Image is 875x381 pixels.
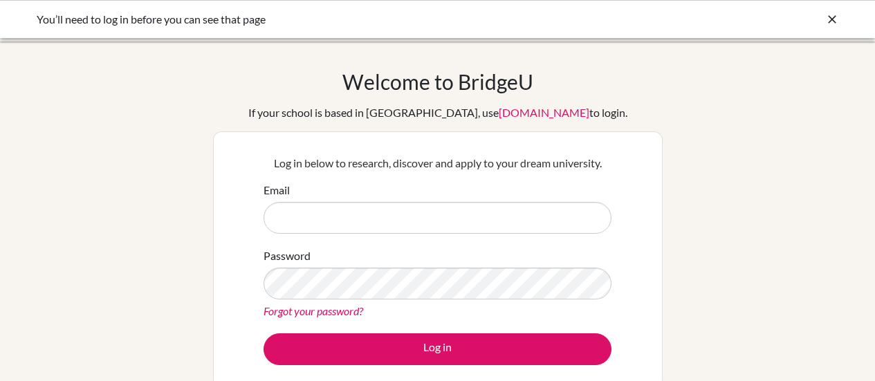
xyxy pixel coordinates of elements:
h1: Welcome to BridgeU [342,69,533,94]
a: Forgot your password? [264,304,363,317]
button: Log in [264,333,611,365]
div: If your school is based in [GEOGRAPHIC_DATA], use to login. [248,104,627,121]
label: Password [264,248,311,264]
p: Log in below to research, discover and apply to your dream university. [264,155,611,171]
div: You’ll need to log in before you can see that page [37,11,632,28]
a: [DOMAIN_NAME] [499,106,589,119]
label: Email [264,182,290,198]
